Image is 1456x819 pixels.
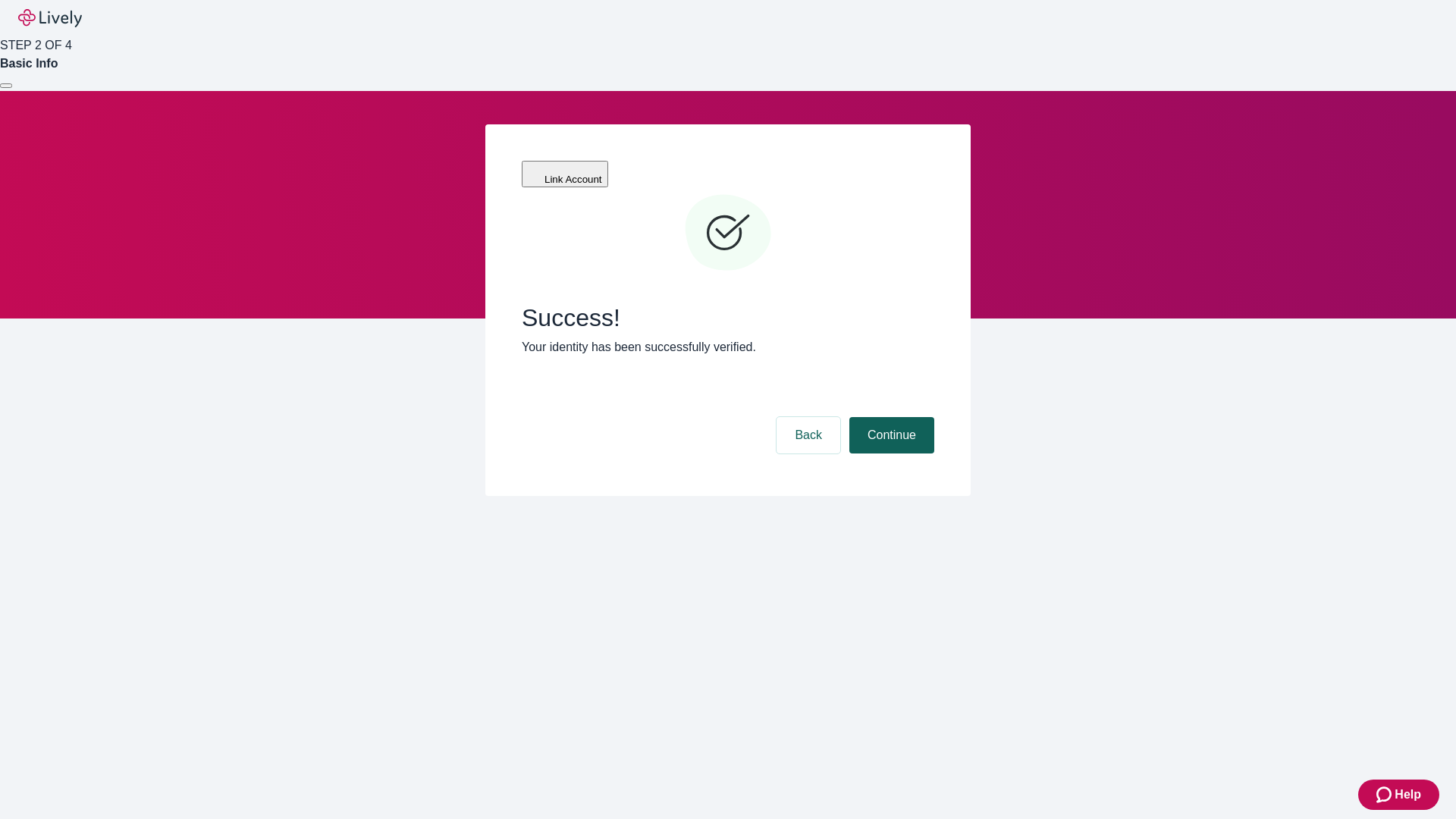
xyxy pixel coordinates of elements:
svg: Checkmark icon [682,188,773,279]
span: Success! [522,303,934,332]
button: Link Account [522,161,608,187]
img: Lively [18,9,82,27]
p: Your identity has been successfully verified. [522,338,934,356]
button: Back [777,417,840,453]
button: Zendesk support iconHelp [1358,780,1439,810]
button: Continue [849,417,934,453]
svg: Zendesk support icon [1376,786,1395,804]
span: Help [1395,786,1421,804]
